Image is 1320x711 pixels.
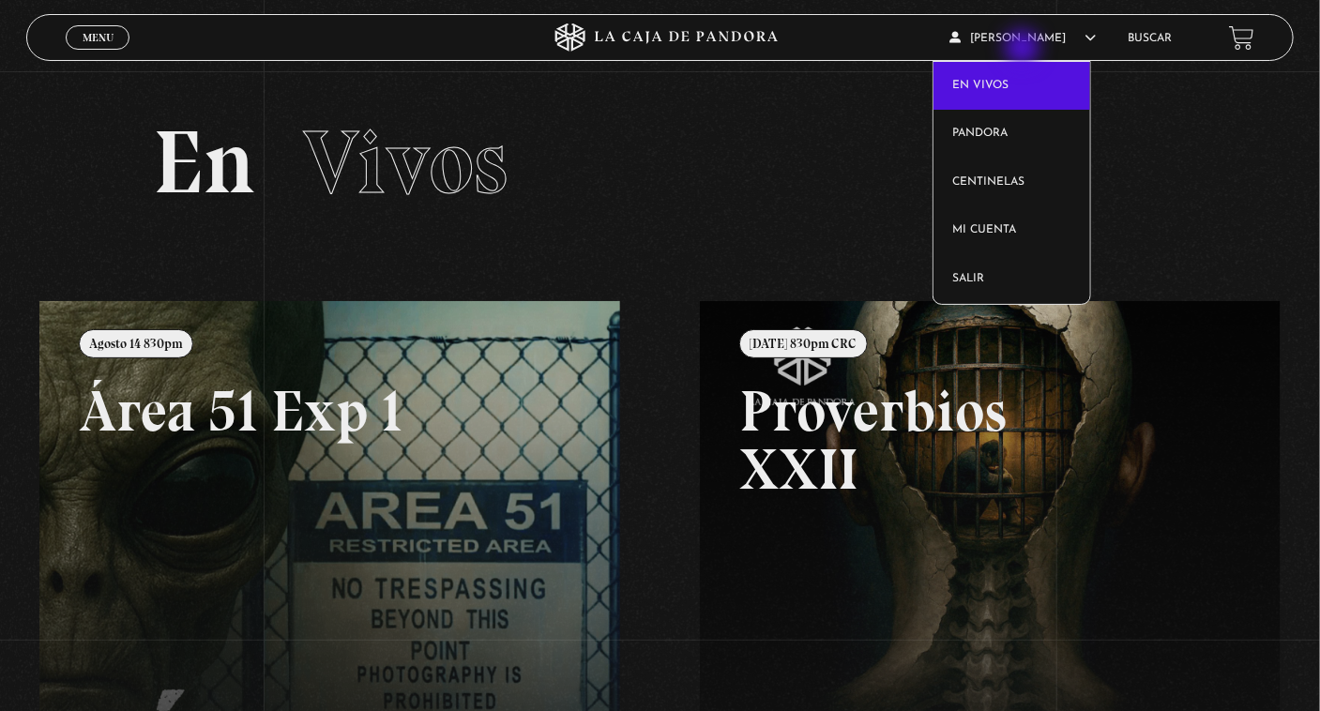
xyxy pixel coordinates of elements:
[303,109,508,216] span: Vivos
[83,32,114,43] span: Menu
[933,159,1090,207] a: Centinelas
[933,110,1090,159] a: Pandora
[933,255,1090,304] a: Salir
[153,118,1167,207] h2: En
[933,62,1090,111] a: En vivos
[1229,25,1254,51] a: View your shopping cart
[933,206,1090,255] a: Mi cuenta
[950,33,1097,44] span: [PERSON_NAME]
[1129,33,1173,44] a: Buscar
[76,48,120,61] span: Cerrar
